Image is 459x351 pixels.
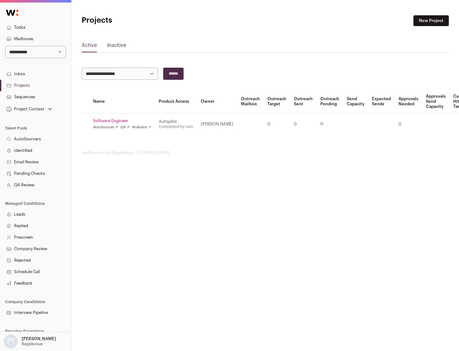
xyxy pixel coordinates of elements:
[368,90,395,113] th: Expected Sends
[22,341,43,347] p: Bagelicious
[197,113,237,135] td: [PERSON_NAME]
[264,113,290,135] td: 0
[120,125,129,130] a: QA ↗
[5,107,44,112] div: Project Context
[4,334,18,348] img: nopic.png
[107,41,126,52] a: Inactive
[413,15,449,26] a: New Project
[159,125,193,129] a: Completed by csm
[317,113,343,135] td: 0
[159,119,193,124] div: Autopilot
[3,6,22,19] img: Wellfound
[290,113,317,135] td: 0
[3,334,57,348] button: Open dropdown
[5,105,53,114] button: Open dropdown
[197,90,237,113] th: Owner
[317,90,343,113] th: Outreach Pending
[395,113,422,135] td: 0
[132,125,151,130] a: Analytics ↗
[290,90,317,113] th: Outreach Sent
[264,90,290,113] th: Outreach Target
[93,125,118,130] a: AutoSourcer ↗
[237,90,264,113] th: Outreach Mailbox
[89,90,155,113] th: Name
[22,336,56,341] p: [PERSON_NAME]
[82,15,204,26] h1: Projects
[82,150,449,155] footer: wellfound:ai for Bagelicious - [PERSON_NAME]
[155,90,197,113] th: Product Access
[93,118,151,123] a: Software Engineer
[82,41,97,52] a: Active
[343,90,368,113] th: Send Capacity
[422,90,449,113] th: Approvals Send Capacity
[395,90,422,113] th: Approvals Needed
